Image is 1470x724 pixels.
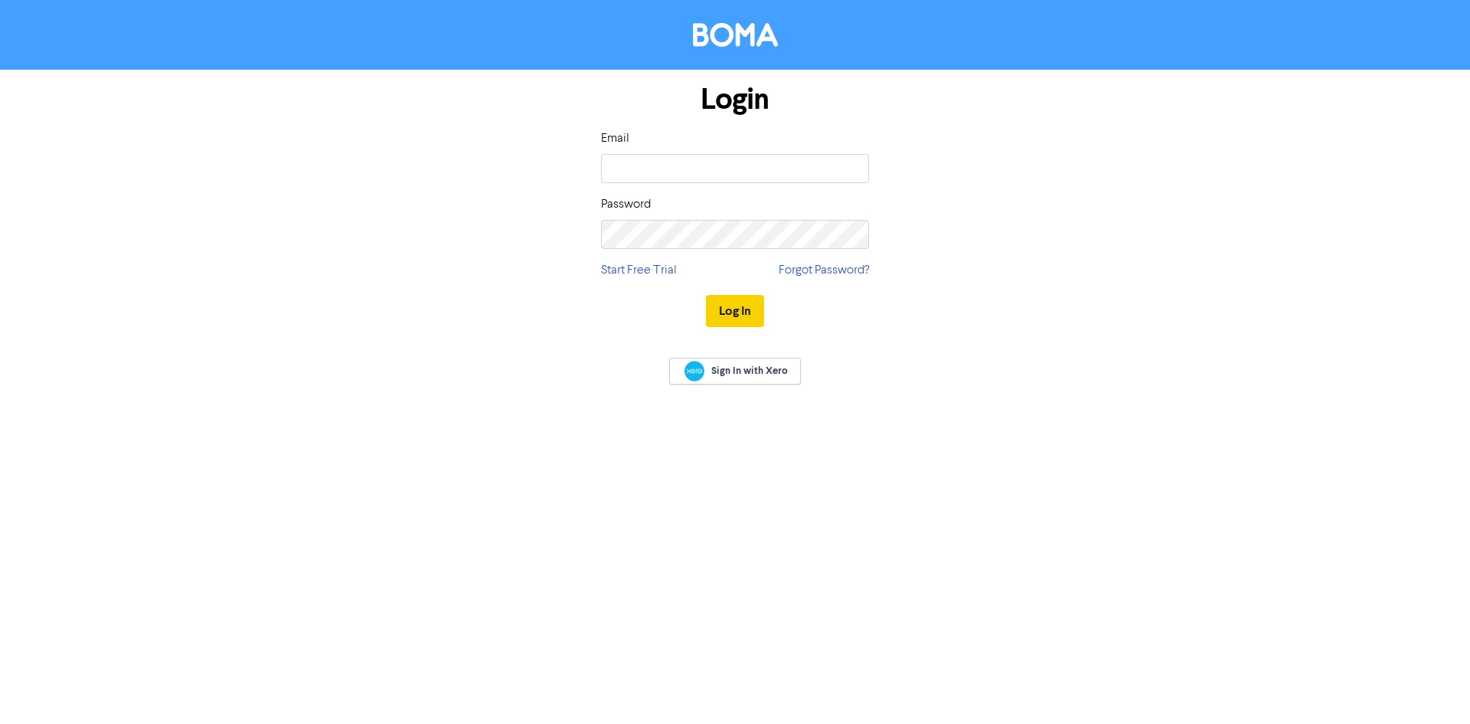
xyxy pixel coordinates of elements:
[711,364,788,378] span: Sign In with Xero
[601,82,869,117] h1: Login
[706,295,764,327] button: Log In
[601,261,677,280] a: Start Free Trial
[669,358,801,385] a: Sign In with Xero
[601,195,651,214] label: Password
[684,361,704,382] img: Xero logo
[779,261,869,280] a: Forgot Password?
[601,129,629,148] label: Email
[693,23,778,47] img: BOMA Logo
